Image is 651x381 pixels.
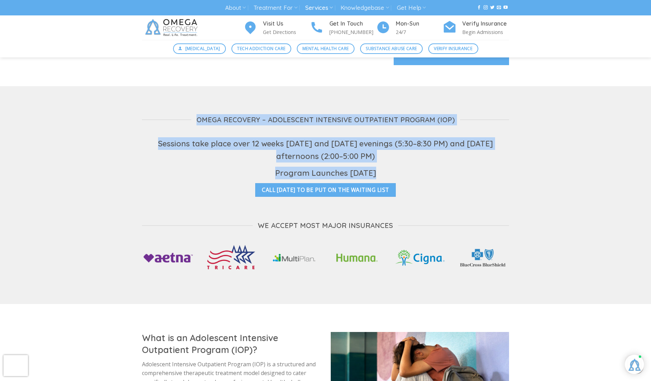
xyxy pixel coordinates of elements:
[263,28,310,36] p: Get Directions
[173,43,226,54] a: [MEDICAL_DATA]
[225,1,246,14] a: About
[255,183,396,197] a: Call [DATE] to be put on the waiting list
[366,45,417,52] span: Substance Abuse Care
[305,1,333,14] a: Services
[490,5,494,10] a: Follow on Twitter
[329,19,376,28] h4: Get In Touch
[477,5,481,10] a: Follow on Facebook
[310,19,376,36] a: Get In Touch [PHONE_NUMBER]
[434,45,472,52] span: Verify Insurance
[142,167,509,179] h4: Program Launches [DATE]
[253,1,297,14] a: Treatment For
[329,28,376,36] p: [PHONE_NUMBER]
[237,45,285,52] span: Tech Addiction Care
[360,43,423,54] a: Substance Abuse Care
[142,332,320,355] h2: What is an Adolescent Intensive Outpatient Program (IOP)?
[142,137,509,162] h4: Sessions take place over 12 weeks [DATE] and [DATE] evenings (5:30–8:30 PM) and [DATE] afternoons...
[462,28,509,36] p: Begin Admissions
[396,28,443,36] p: 24/7
[503,5,508,10] a: Follow on YouTube
[341,1,389,14] a: Knowledgebase
[397,1,426,14] a: Get Help
[243,19,310,36] a: Visit Us Get Directions
[196,114,455,125] span: Omega Recovery – Adolescent Intensive Outpatient Program (IOP)
[262,186,389,194] span: Call [DATE] to be put on the waiting list
[185,45,220,52] span: [MEDICAL_DATA]
[258,220,393,231] span: We accept most major insurances
[263,19,310,28] h4: Visit Us
[396,19,443,28] h4: Mon-Sun
[428,43,478,54] a: Verify Insurance
[302,45,349,52] span: Mental Health Care
[443,19,509,36] a: Verify Insurance Begin Admissions
[142,15,203,40] img: Omega Recovery
[231,43,291,54] a: Tech Addiction Care
[497,5,501,10] a: Send us an email
[462,19,509,28] h4: Verify Insurance
[297,43,355,54] a: Mental Health Care
[484,5,488,10] a: Follow on Instagram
